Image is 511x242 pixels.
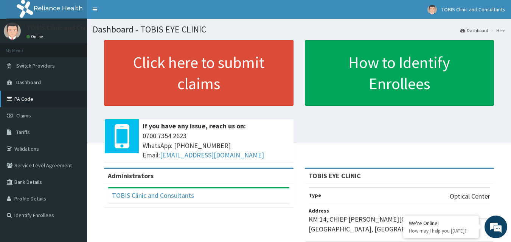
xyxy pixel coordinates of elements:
[16,62,55,69] span: Switch Providers
[39,42,127,52] div: Chat with us now
[489,27,505,34] li: Here
[143,131,290,160] span: 0700 7354 2623 WhatsApp: [PHONE_NUMBER] Email:
[124,4,142,22] div: Minimize live chat window
[409,220,473,227] div: We're Online!
[143,122,246,130] b: If you have any issue, reach us on:
[309,192,321,199] b: Type
[26,34,45,39] a: Online
[14,38,31,57] img: d_794563401_company_1708531726252_794563401
[309,214,491,234] p: KM 14, CHIEF [PERSON_NAME][GEOGRAPHIC_DATA],[GEOGRAPHIC_DATA], [GEOGRAPHIC_DATA]
[441,6,505,13] span: TOBIS Clinic and Consultants
[16,129,30,136] span: Tariffs
[4,162,144,188] textarea: Type your message and hit 'Enter'
[305,40,494,106] a: How to Identify Enrollees
[450,191,490,201] p: Optical Center
[4,23,21,40] img: User Image
[104,40,294,106] a: Click here to submit claims
[16,79,41,86] span: Dashboard
[460,27,488,34] a: Dashboard
[160,151,264,159] a: [EMAIL_ADDRESS][DOMAIN_NAME]
[44,73,104,149] span: We're online!
[108,171,154,180] b: Administrators
[93,25,505,34] h1: Dashboard - TOBIS EYE CLINIC
[309,207,329,214] b: Address
[26,25,112,31] p: TOBIS Clinic and Consultants
[409,228,473,234] p: How may I help you today?
[16,112,31,119] span: Claims
[427,5,437,14] img: User Image
[309,171,361,180] strong: TOBIS EYE CLINIC
[112,191,194,200] a: TOBIS Clinic and Consultants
